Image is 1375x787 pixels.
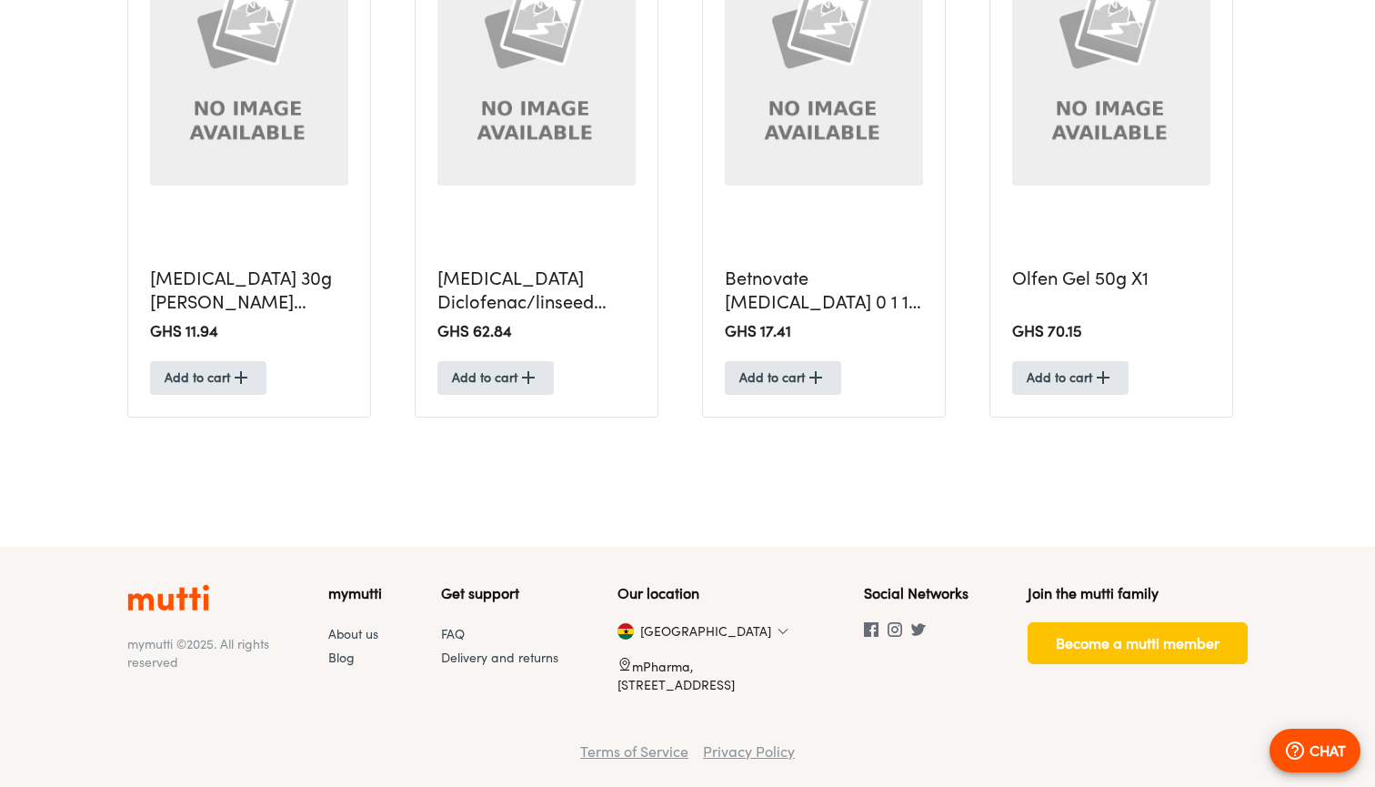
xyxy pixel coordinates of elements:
button: Add to cart [725,361,841,395]
img: Instagram [888,622,902,637]
span: Add to cart [739,367,827,389]
img: Twitter [911,622,926,637]
button: Add to cart [1012,361,1129,395]
h5: Get support [441,583,558,604]
h5: [MEDICAL_DATA] 30g [PERSON_NAME] Pharmaceuticals 1 W Cream X1 [150,267,348,315]
h2: GHS 70.15 [1012,321,1210,342]
h2: GHS 62.84 [437,321,636,342]
h5: [MEDICAL_DATA] Diclofenac/linseed Oil/menthol/methyl Salicylate 57g Cream X1 [437,267,636,315]
a: Privacy Policy [703,742,795,761]
a: Instagram [888,624,911,640]
section: [GEOGRAPHIC_DATA] [617,622,645,641]
button: CHAT [1270,729,1360,772]
h2: GHS 17.41 [725,321,923,342]
button: Become a mutti member [1028,622,1248,664]
img: Logo [127,583,209,612]
h5: Olfen Gel 50g X1 [1012,267,1210,315]
p: CHAT [1310,740,1346,762]
button: Add to cart [437,361,554,395]
a: FAQ [441,626,465,641]
span: Add to cart [1027,367,1114,389]
a: Delivery and returns [441,650,558,665]
img: Facebook [864,622,878,637]
a: Terms of Service [580,742,688,761]
span: Add to cart [452,367,539,389]
a: Blog [328,650,355,665]
a: Facebook [864,624,888,640]
p: mymutti © 2025 . All rights reserved [127,635,269,671]
img: Location [617,657,632,671]
span: Become a mutti member [1056,631,1219,656]
h2: GHS 11.94 [150,321,348,342]
p: mPharma, [STREET_ADDRESS] [617,657,804,694]
a: Twitter [911,624,935,640]
span: Add to cart [165,367,252,389]
img: Dropdown [778,626,788,637]
h5: Social Networks [864,583,969,604]
h5: Our location [617,583,804,604]
img: Ghana [617,623,634,640]
h5: mymutti [328,583,382,604]
a: About us [328,626,378,641]
h5: Betnovate [MEDICAL_DATA] 0 1 15 G Cream X1 [725,267,923,315]
h5: Join the mutti family [1028,583,1248,604]
button: Add to cart [150,361,266,395]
